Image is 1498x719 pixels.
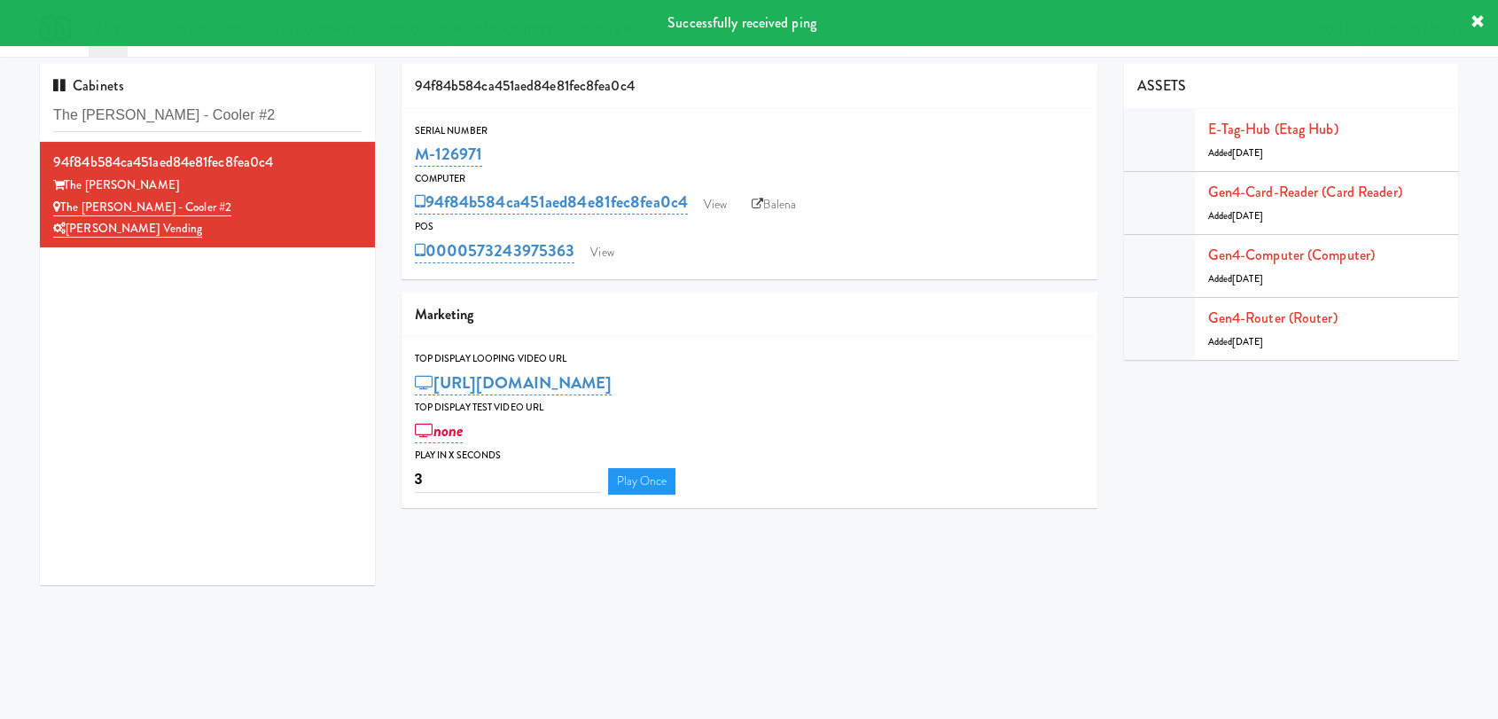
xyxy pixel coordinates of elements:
a: 94f84b584ca451aed84e81fec8fea0c4 [415,190,688,215]
a: View [695,191,736,218]
a: [URL][DOMAIN_NAME] [415,371,612,395]
span: [DATE] [1232,272,1263,285]
span: [DATE] [1232,146,1263,160]
span: [DATE] [1232,335,1263,348]
a: Gen4-card-reader (Card Reader) [1208,182,1402,202]
span: Added [1208,209,1263,223]
a: none [415,418,464,443]
span: Successfully received ping [667,12,816,33]
a: The [PERSON_NAME] - Cooler #2 [53,199,231,216]
div: Top Display Looping Video Url [415,350,1084,368]
a: Play Once [608,468,676,495]
div: Computer [415,170,1084,188]
a: M-126971 [415,142,483,167]
span: Added [1208,272,1263,285]
span: [DATE] [1232,209,1263,223]
span: Marketing [415,304,474,324]
span: ASSETS [1137,75,1187,96]
a: Balena [743,191,805,218]
div: 94f84b584ca451aed84e81fec8fea0c4 [402,64,1097,109]
a: Gen4-router (Router) [1208,308,1338,328]
input: Search cabinets [53,99,362,132]
div: Play in X seconds [415,447,1084,465]
div: Top Display Test Video Url [415,399,1084,417]
div: POS [415,218,1084,236]
span: Added [1208,146,1263,160]
a: [PERSON_NAME] Vending [53,220,202,238]
a: 0000573243975363 [415,238,575,263]
li: 94f84b584ca451aed84e81fec8fea0c4The [PERSON_NAME] The [PERSON_NAME] - Cooler #2[PERSON_NAME] Vending [40,142,375,247]
span: Cabinets [53,75,124,96]
a: E-tag-hub (Etag Hub) [1208,119,1338,139]
div: The [PERSON_NAME] [53,175,362,197]
a: View [581,239,622,266]
div: Serial Number [415,122,1084,140]
div: 94f84b584ca451aed84e81fec8fea0c4 [53,149,362,176]
span: Added [1208,335,1263,348]
a: Gen4-computer (Computer) [1208,245,1375,265]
